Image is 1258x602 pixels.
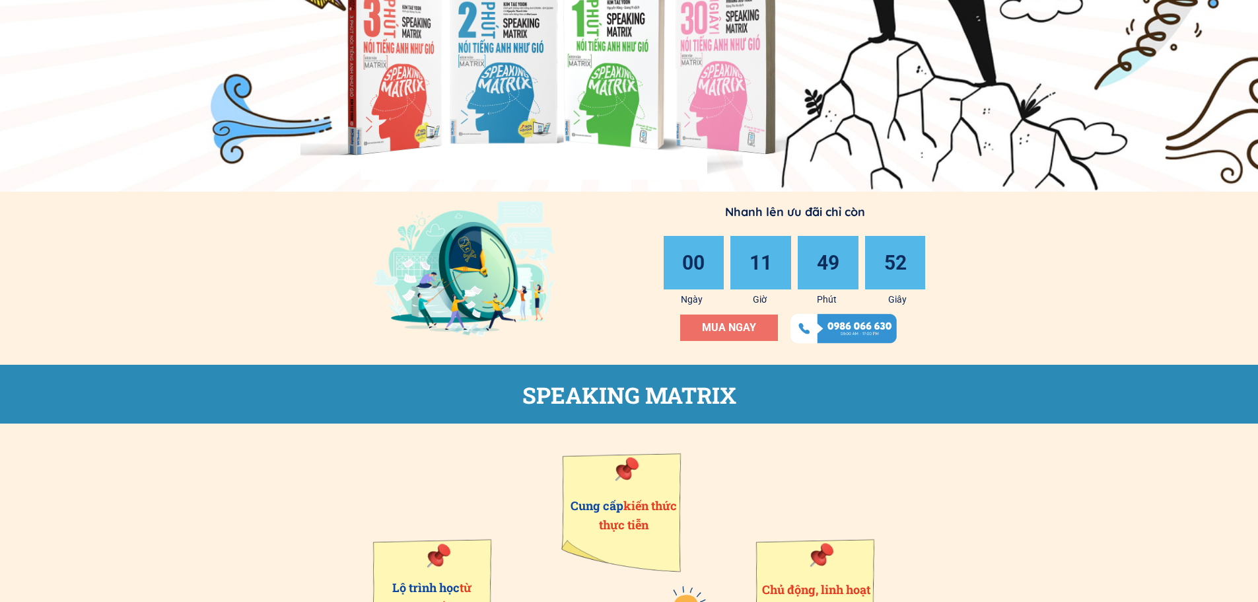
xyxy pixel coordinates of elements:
span: MUA NGAY [702,321,756,334]
div: Giây [866,292,928,307]
span: Chủ động, linh hoạt [762,582,870,597]
div: Ngày [661,292,722,307]
div: Phút [796,292,857,307]
span: Nhanh lên ưu đãi chỉ còn [725,204,865,219]
div: Giờ [729,292,790,307]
